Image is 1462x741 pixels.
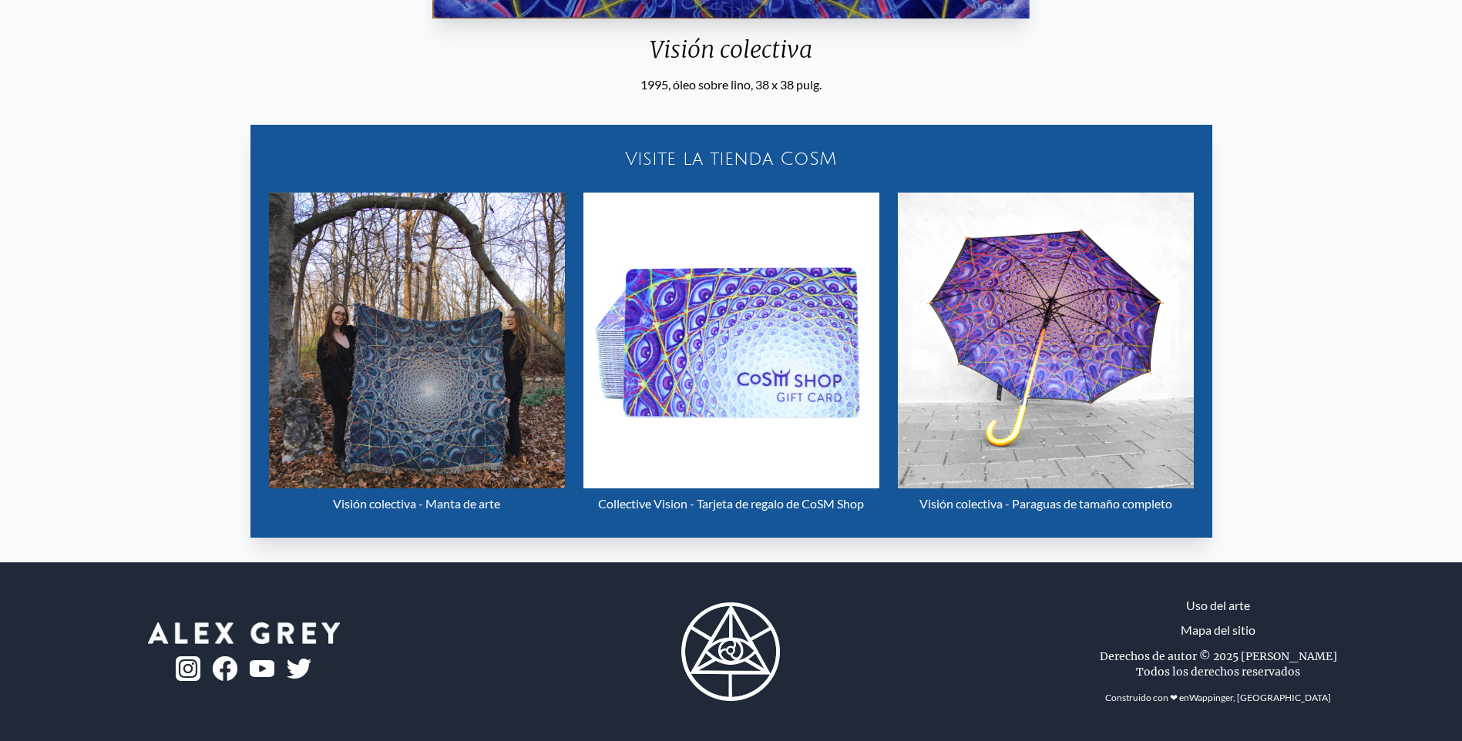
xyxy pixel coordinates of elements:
img: fb-logo.png [213,656,237,681]
a: Visión colectiva - Paraguas de tamaño completo [898,193,1194,519]
a: Mapa del sitio [1181,621,1255,639]
a: Wappinger, [GEOGRAPHIC_DATA] [1189,692,1331,703]
div: Derechos de autor © 2025 [PERSON_NAME] [1100,649,1337,664]
div: Visión colectiva - Manta de arte [269,488,565,519]
div: Visión colectiva - Paraguas de tamaño completo [898,488,1194,519]
img: twitter-logo.png [287,659,311,679]
div: Visión colectiva [426,35,1035,75]
img: Collective Vision - Art Blanket [269,193,565,488]
a: Collective Vision - Tarjeta de regalo de CoSM Shop [583,193,879,519]
a: Visite la tienda CoSM [260,134,1203,183]
div: Todos los derechos reservados [1136,664,1300,679]
a: Uso del arte [1186,596,1250,615]
div: Collective Vision - Tarjeta de regalo de CoSM Shop [583,488,879,519]
font: Construido con ❤ en [1105,692,1331,703]
a: Visión colectiva - Manta de arte [269,193,565,519]
img: ig-logo.png [176,656,200,681]
div: 1995, óleo sobre lino, 38 x 38 pulg. [426,75,1035,94]
img: youtube-logo.png [250,660,274,678]
img: Collective Vision - Full-Size Umbrella [898,193,1194,488]
img: Collective Vision - CoSM Shop Gift Card [583,193,879,488]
